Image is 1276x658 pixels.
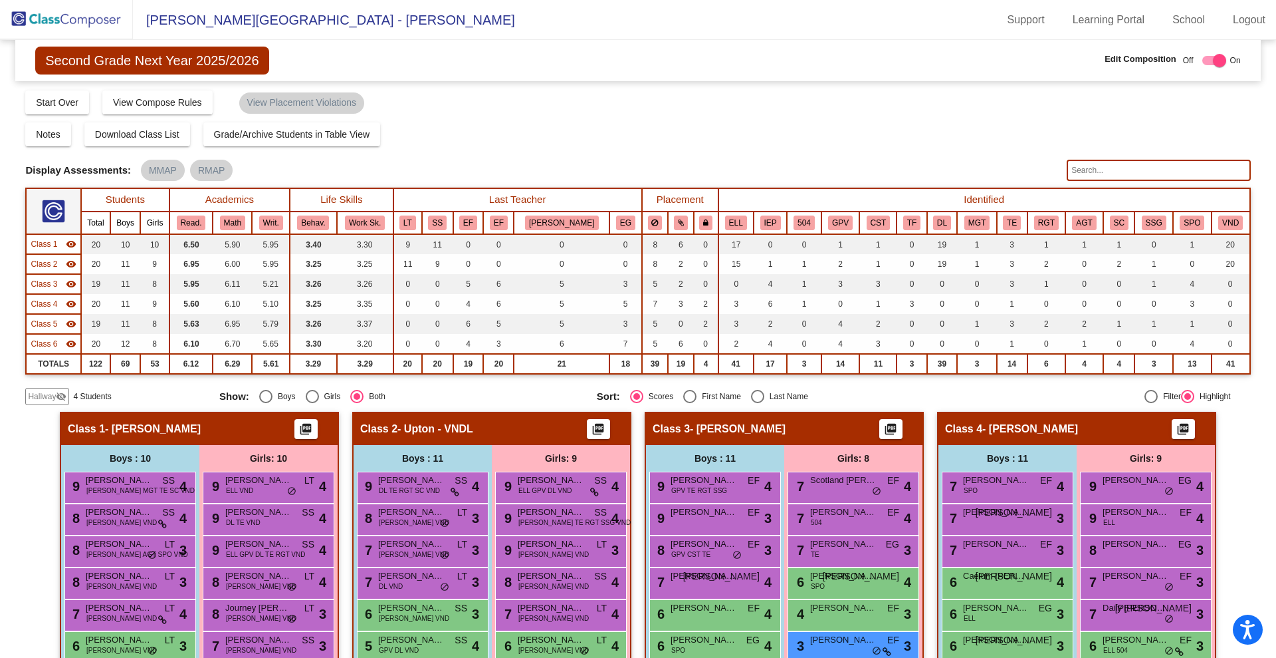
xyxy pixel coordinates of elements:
[668,314,693,334] td: 0
[859,314,897,334] td: 2
[787,234,821,254] td: 0
[213,234,252,254] td: 5.90
[787,294,821,314] td: 1
[110,274,141,294] td: 11
[821,294,860,314] td: 0
[642,294,669,314] td: 7
[859,212,897,234] th: Child Study Team
[177,216,206,230] button: Read.
[26,254,80,274] td: Hidden teacher - Upton - VNDL
[642,314,669,334] td: 5
[453,274,484,294] td: 5
[897,212,926,234] th: Take Flight
[169,274,213,294] td: 5.95
[957,294,996,314] td: 0
[1027,254,1066,274] td: 2
[1180,216,1204,230] button: SPO
[609,294,641,314] td: 5
[587,419,610,439] button: Print Students Details
[213,334,252,354] td: 6.70
[718,254,754,274] td: 15
[428,216,447,230] button: SS
[694,234,718,254] td: 0
[490,216,508,230] button: EF
[927,334,958,354] td: 0
[1027,334,1066,354] td: 0
[1067,160,1250,181] input: Search...
[393,254,422,274] td: 11
[997,334,1027,354] td: 1
[36,97,78,108] span: Start Over
[141,160,185,181] mat-chip: MMAP
[1134,274,1173,294] td: 1
[239,92,364,114] mat-chip: View Placement Violations
[113,97,202,108] span: View Compose Rules
[897,254,926,274] td: 0
[1172,419,1195,439] button: Print Students Details
[957,234,996,254] td: 1
[483,314,514,334] td: 5
[787,254,821,274] td: 1
[297,216,329,230] button: Behav.
[1065,314,1103,334] td: 2
[668,274,693,294] td: 2
[422,274,453,294] td: 0
[718,314,754,334] td: 3
[1134,334,1173,354] td: 0
[718,274,754,294] td: 0
[66,299,76,309] mat-icon: visibility
[525,216,598,230] button: [PERSON_NAME]
[214,129,370,140] span: Grade/Archive Students in Table View
[997,274,1027,294] td: 3
[1065,294,1103,314] td: 0
[1173,314,1212,334] td: 1
[725,216,747,230] button: ELL
[110,254,141,274] td: 11
[927,254,958,274] td: 19
[1034,216,1059,230] button: RGT
[453,234,484,254] td: 0
[897,294,926,314] td: 3
[422,334,453,354] td: 0
[1103,314,1134,334] td: 1
[718,188,1250,212] th: Identified
[453,294,484,314] td: 4
[252,234,290,254] td: 5.95
[169,314,213,334] td: 5.63
[718,334,754,354] td: 2
[794,216,815,230] button: 504
[1027,234,1066,254] td: 1
[140,254,169,274] td: 9
[694,314,718,334] td: 2
[26,334,80,354] td: Hidden teacher - TBD
[883,422,899,441] mat-icon: picture_as_pdf
[1173,294,1212,314] td: 3
[514,274,609,294] td: 5
[1173,334,1212,354] td: 4
[459,216,477,230] button: EF
[26,234,80,254] td: Hidden teacher - Nguyen - VNDL
[294,419,318,439] button: Print Students Details
[337,234,393,254] td: 3.30
[787,334,821,354] td: 0
[642,274,669,294] td: 5
[483,294,514,314] td: 6
[718,234,754,254] td: 17
[259,216,283,230] button: Writ.
[997,294,1027,314] td: 1
[213,294,252,314] td: 6.10
[754,254,788,274] td: 1
[1230,55,1241,67] span: On
[31,278,57,290] span: Class 3
[1065,334,1103,354] td: 1
[997,314,1027,334] td: 3
[290,188,393,212] th: Life Skills
[1110,216,1128,230] button: SC
[1176,422,1192,441] mat-icon: picture_as_pdf
[252,294,290,314] td: 5.10
[483,254,514,274] td: 0
[787,314,821,334] td: 0
[754,274,788,294] td: 4
[31,338,57,350] span: Class 6
[393,234,422,254] td: 9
